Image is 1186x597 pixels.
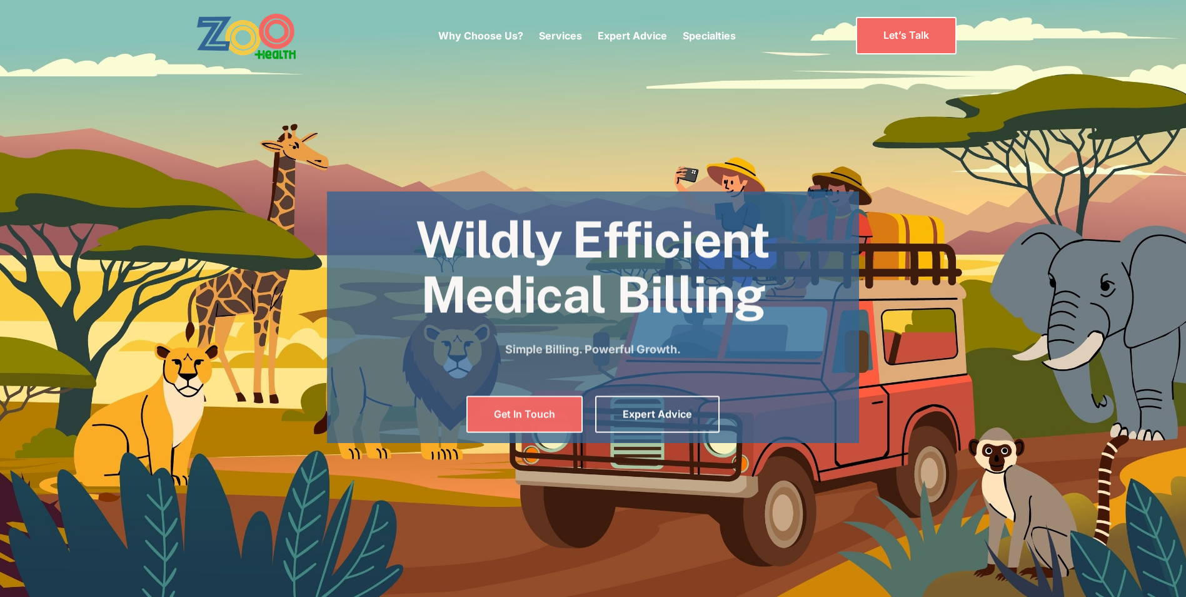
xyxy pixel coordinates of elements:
[505,342,681,355] strong: Simple Billing. Powerful Growth.
[327,212,859,322] h1: Wildly Efficient Medical Billing
[196,13,331,59] a: home
[466,395,583,432] a: Get In Touch
[595,395,720,432] a: Expert Advice
[539,28,582,43] p: Services
[856,17,957,54] a: Let’s Talk
[683,9,736,62] div: Specialties
[683,29,736,42] a: Specialties
[539,9,582,62] div: Services
[598,29,667,42] a: Expert Advice
[438,29,523,42] a: Why Choose Us?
